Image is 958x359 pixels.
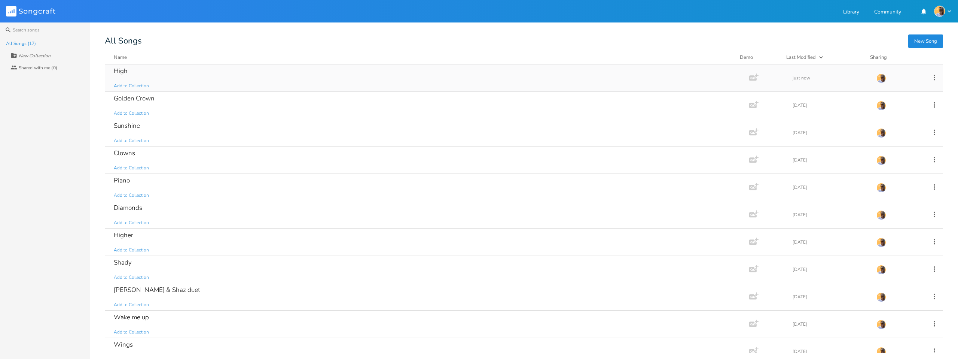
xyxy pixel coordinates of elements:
[908,34,943,48] button: New Song
[114,341,133,348] div: Wings
[105,37,943,45] div: All Songs
[114,247,149,253] span: Add to Collection
[19,66,57,70] div: Shared with me (0)
[876,238,886,247] img: Shaza Musician
[114,205,142,211] div: Diamonds
[876,101,886,111] img: Shaza Musician
[786,54,816,61] div: Last Modified
[114,110,149,117] span: Add to Collection
[114,220,149,226] span: Add to Collection
[876,320,886,329] img: Shaza Musician
[6,41,36,46] div: All Songs (17)
[114,54,127,61] div: Name
[114,192,149,199] span: Add to Collection
[114,68,128,74] div: High
[114,232,133,238] div: Higher
[114,259,132,266] div: Shady
[793,349,867,354] div: [DATE]
[793,267,867,272] div: [DATE]
[870,54,915,61] div: Sharing
[114,274,149,281] span: Add to Collection
[876,292,886,302] img: Shaza Musician
[793,322,867,326] div: [DATE]
[114,329,149,335] span: Add to Collection
[874,9,901,16] a: Community
[934,6,945,17] img: Shaza Musician
[793,158,867,162] div: [DATE]
[114,138,149,144] span: Add to Collection
[843,9,859,16] a: Library
[740,54,777,61] div: Demo
[114,287,200,293] div: [PERSON_NAME] & Shaz duet
[114,177,130,184] div: Piano
[876,265,886,275] img: Shaza Musician
[793,185,867,190] div: [DATE]
[793,130,867,135] div: [DATE]
[114,302,149,308] span: Add to Collection
[793,103,867,108] div: [DATE]
[793,212,867,217] div: [DATE]
[114,95,155,102] div: Golden Crown
[793,240,867,244] div: [DATE]
[114,54,731,61] button: Name
[786,54,861,61] button: Last Modified
[114,123,140,129] div: Sunshine
[114,83,149,89] span: Add to Collection
[876,73,886,83] img: Shaza Musician
[114,165,149,171] span: Add to Collection
[793,76,867,80] div: just now
[19,54,51,58] div: New Collection
[876,210,886,220] img: Shaza Musician
[876,347,886,357] img: Shaza Musician
[114,150,135,156] div: Clowns
[793,295,867,299] div: [DATE]
[876,183,886,193] img: Shaza Musician
[114,314,149,320] div: Wake me up
[876,128,886,138] img: Shaza Musician
[876,156,886,165] img: Shaza Musician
